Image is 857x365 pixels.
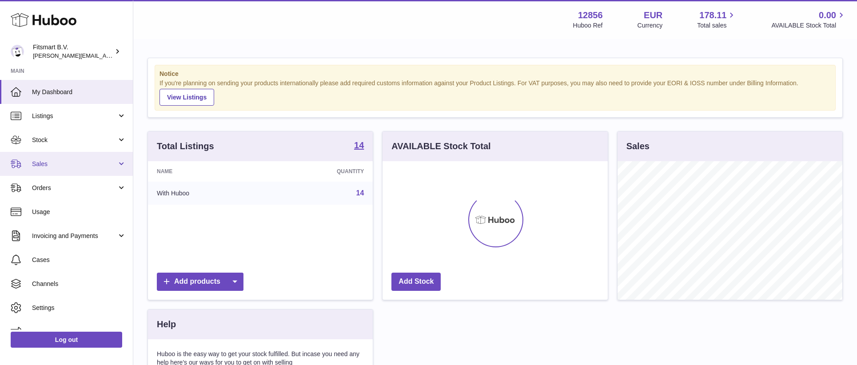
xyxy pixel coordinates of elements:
strong: Notice [159,70,831,78]
a: Log out [11,332,122,348]
a: Add Stock [391,273,441,291]
span: Usage [32,208,126,216]
span: Cases [32,256,126,264]
strong: 14 [354,141,364,150]
a: 14 [356,189,364,197]
td: With Huboo [148,182,267,205]
a: View Listings [159,89,214,106]
span: Settings [32,304,126,312]
a: 0.00 AVAILABLE Stock Total [771,9,846,30]
div: Currency [638,21,663,30]
a: 178.11 Total sales [697,9,737,30]
strong: EUR [644,9,662,21]
img: jonathan@leaderoo.com [11,45,24,58]
h3: Sales [626,140,650,152]
span: 0.00 [819,9,836,21]
span: Invoicing and Payments [32,232,117,240]
div: Fitsmart B.V. [33,43,113,60]
span: AVAILABLE Stock Total [771,21,846,30]
span: Stock [32,136,117,144]
th: Name [148,161,267,182]
span: Listings [32,112,117,120]
a: Add products [157,273,243,291]
strong: 12856 [578,9,603,21]
span: Channels [32,280,126,288]
div: If you're planning on sending your products internationally please add required customs informati... [159,79,831,106]
h3: AVAILABLE Stock Total [391,140,490,152]
span: My Dashboard [32,88,126,96]
span: Orders [32,184,117,192]
span: Total sales [697,21,737,30]
span: 178.11 [699,9,726,21]
th: Quantity [267,161,373,182]
span: [PERSON_NAME][EMAIL_ADDRESS][DOMAIN_NAME] [33,52,178,59]
div: Huboo Ref [573,21,603,30]
span: Sales [32,160,117,168]
a: 14 [354,141,364,151]
span: Returns [32,328,126,336]
h3: Total Listings [157,140,214,152]
h3: Help [157,318,176,330]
